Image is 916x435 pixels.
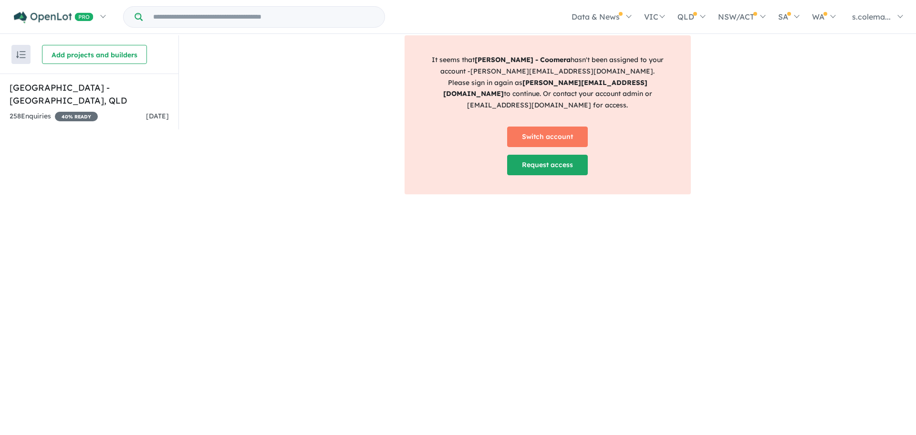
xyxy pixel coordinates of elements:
button: Add projects and builders [42,45,147,64]
img: Openlot PRO Logo White [14,11,94,23]
a: Request access [507,155,588,175]
span: [DATE] [146,112,169,120]
strong: [PERSON_NAME] - Coomera [475,55,571,64]
span: s.colema... [852,12,891,21]
img: sort.svg [16,51,26,58]
strong: [PERSON_NAME][EMAIL_ADDRESS][DOMAIN_NAME] [443,78,647,98]
p: It seems that hasn't been assigned to your account - [PERSON_NAME][EMAIL_ADDRESS][DOMAIN_NAME] . ... [421,54,675,111]
input: Try estate name, suburb, builder or developer [145,7,383,27]
h5: [GEOGRAPHIC_DATA] - [GEOGRAPHIC_DATA] , QLD [10,81,169,107]
div: 258 Enquir ies [10,111,98,122]
a: Switch account [507,127,588,147]
span: 40 % READY [55,112,98,121]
